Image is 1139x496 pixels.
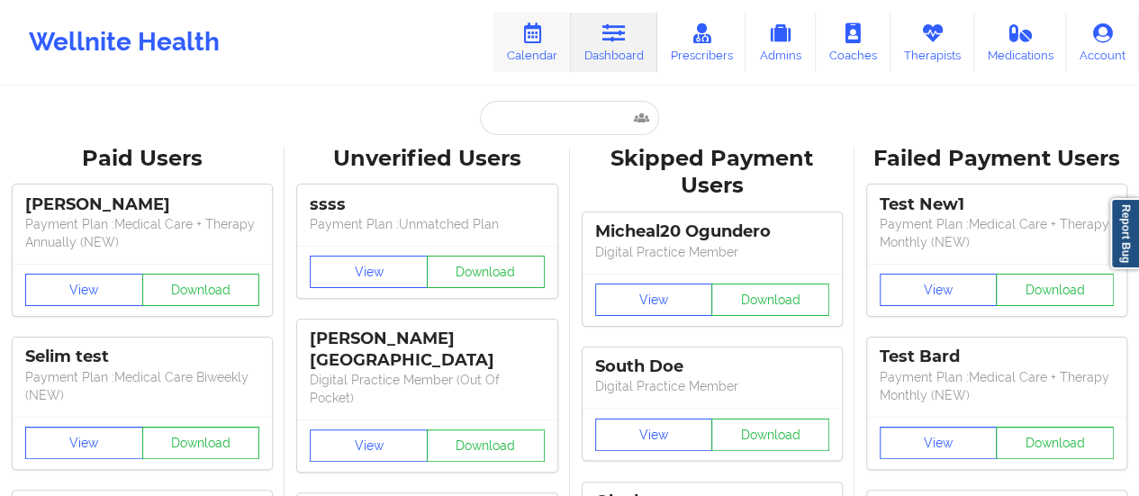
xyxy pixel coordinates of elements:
[974,13,1067,72] a: Medications
[657,13,746,72] a: Prescribers
[880,347,1114,367] div: Test Bard
[310,256,428,288] button: View
[996,427,1114,459] button: Download
[711,284,829,316] button: Download
[310,371,544,407] p: Digital Practice Member (Out Of Pocket)
[297,145,556,173] div: Unverified Users
[583,145,842,201] div: Skipped Payment Users
[142,427,260,459] button: Download
[996,274,1114,306] button: Download
[880,368,1114,404] p: Payment Plan : Medical Care + Therapy Monthly (NEW)
[880,194,1114,215] div: Test New1
[595,356,829,377] div: South Doe
[25,194,259,215] div: [PERSON_NAME]
[25,215,259,251] p: Payment Plan : Medical Care + Therapy Annually (NEW)
[595,221,829,242] div: Micheal20 Ogundero
[25,274,143,306] button: View
[880,427,998,459] button: View
[310,429,428,462] button: View
[595,377,829,395] p: Digital Practice Member
[880,274,998,306] button: View
[142,274,260,306] button: Download
[1110,198,1139,269] a: Report Bug
[595,284,713,316] button: View
[1066,13,1139,72] a: Account
[867,145,1126,173] div: Failed Payment Users
[493,13,571,72] a: Calendar
[13,145,272,173] div: Paid Users
[25,368,259,404] p: Payment Plan : Medical Care Biweekly (NEW)
[711,419,829,451] button: Download
[571,13,657,72] a: Dashboard
[595,419,713,451] button: View
[816,13,890,72] a: Coaches
[25,347,259,367] div: Selim test
[25,427,143,459] button: View
[595,243,829,261] p: Digital Practice Member
[310,215,544,233] p: Payment Plan : Unmatched Plan
[310,329,544,370] div: [PERSON_NAME] [GEOGRAPHIC_DATA]
[427,429,545,462] button: Download
[880,215,1114,251] p: Payment Plan : Medical Care + Therapy Monthly (NEW)
[890,13,974,72] a: Therapists
[746,13,816,72] a: Admins
[310,194,544,215] div: ssss
[427,256,545,288] button: Download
